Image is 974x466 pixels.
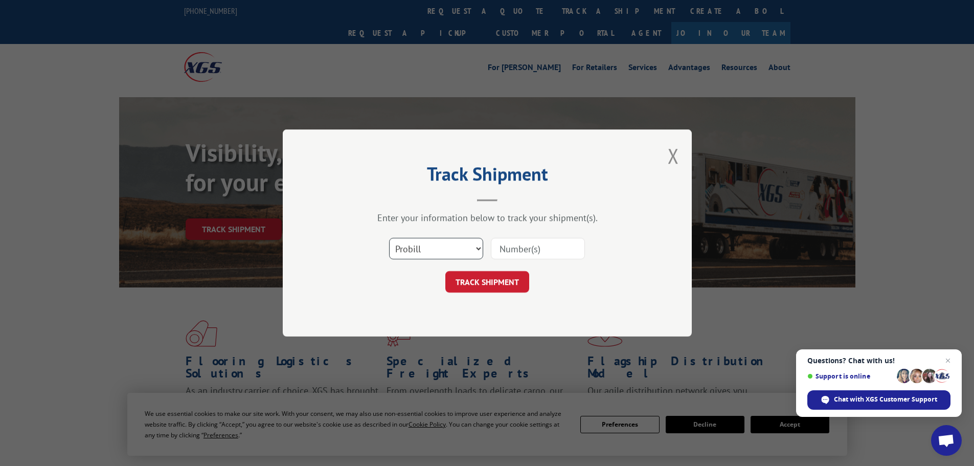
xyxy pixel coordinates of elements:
[334,167,641,186] h2: Track Shipment
[445,271,529,293] button: TRACK SHIPMENT
[668,142,679,169] button: Close modal
[334,212,641,224] div: Enter your information below to track your shipment(s).
[807,372,893,380] span: Support is online
[834,395,937,404] span: Chat with XGS Customer Support
[807,357,950,365] span: Questions? Chat with us!
[931,425,962,456] div: Open chat
[807,390,950,410] div: Chat with XGS Customer Support
[942,354,954,367] span: Close chat
[491,238,585,259] input: Number(s)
